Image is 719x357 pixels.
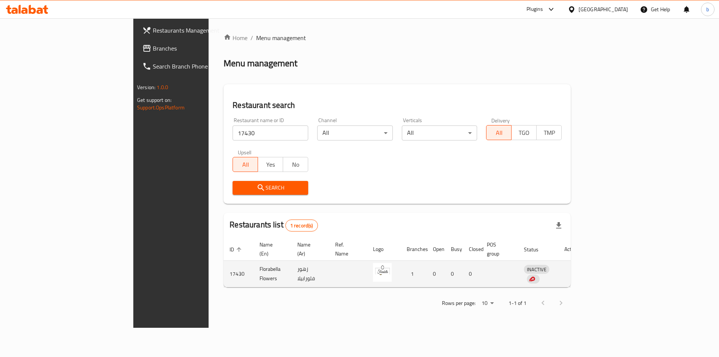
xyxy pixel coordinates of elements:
span: Version: [137,82,155,92]
button: TGO [511,125,537,140]
div: All [402,125,477,140]
nav: breadcrumb [224,33,571,42]
span: TMP [540,127,559,138]
td: 0 [445,261,463,287]
span: 1.0.0 [157,82,168,92]
span: b [706,5,709,13]
td: 0 [427,261,445,287]
a: Restaurants Management [136,21,254,39]
th: Logo [367,238,401,261]
td: 1 [401,261,427,287]
input: Search for restaurant name or ID.. [233,125,308,140]
td: زهور فلورابيلا [291,261,329,287]
span: Get support on: [137,95,172,105]
p: Rows per page: [442,299,476,308]
button: All [233,157,258,172]
th: Branches [401,238,427,261]
td: Florabella Flowers [254,261,291,287]
div: All [317,125,393,140]
div: Plugins [527,5,543,14]
p: 1-1 of 1 [509,299,527,308]
td: 0 [463,261,481,287]
span: All [489,127,509,138]
span: INACTIVE [524,265,549,274]
h2: Restaurants list [230,219,318,232]
a: Branches [136,39,254,57]
span: Name (Ar) [297,240,320,258]
span: TGO [515,127,534,138]
span: Ref. Name [335,240,358,258]
th: Busy [445,238,463,261]
h2: Menu management [224,57,297,69]
button: TMP [536,125,562,140]
span: Branches [153,44,248,53]
span: 1 record(s) [286,222,318,229]
label: Upsell [238,149,252,155]
span: Yes [261,159,280,170]
img: delivery hero logo [528,276,535,282]
span: All [236,159,255,170]
span: Menu management [256,33,306,42]
a: Support.OpsPlatform [137,103,185,112]
span: Search [239,183,302,193]
button: Search [233,181,308,195]
span: No [286,159,305,170]
span: POS group [487,240,509,258]
div: [GEOGRAPHIC_DATA] [579,5,628,13]
a: Search Branch Phone [136,57,254,75]
span: Restaurants Management [153,26,248,35]
span: Status [524,245,548,254]
div: Export file [550,217,568,235]
table: enhanced table [224,238,584,287]
button: All [486,125,512,140]
label: Delivery [491,118,510,123]
th: Action [558,238,584,261]
span: Search Branch Phone [153,62,248,71]
div: Rows per page: [479,298,497,309]
img: Florabella Flowers [373,263,392,282]
div: Total records count [285,220,318,232]
th: Closed [463,238,481,261]
span: ID [230,245,244,254]
span: Name (En) [260,240,282,258]
button: No [283,157,308,172]
th: Open [427,238,445,261]
h2: Restaurant search [233,100,562,111]
button: Yes [258,157,283,172]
